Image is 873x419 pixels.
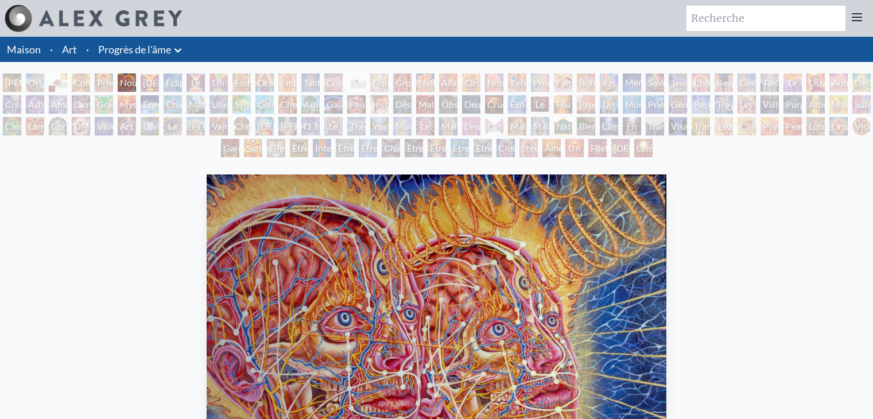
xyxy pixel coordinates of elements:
[62,43,77,56] font: Art
[809,77,851,88] font: Ouverture
[694,77,730,115] font: L'homme qui rit
[28,77,72,129] font: Origine visionnaire du langage
[223,142,255,208] font: Gardien de la vision infinie
[258,121,359,131] font: [DEMOGRAPHIC_DATA]
[418,99,434,137] font: Mal de tête
[292,142,316,181] font: Être du Bardo
[269,142,307,167] font: Elfe cosmique
[120,99,165,123] font: Mysteriosa 2
[579,77,600,88] font: Bobo
[258,99,285,110] font: Colibri
[120,77,154,129] font: Nouvel homme, nouvelle femme
[686,6,845,31] input: Recherche
[395,77,436,88] font: Grossesse
[556,121,584,159] font: Nature de l'esprit
[166,99,216,137] font: Chanson de l'[US_STATE]
[350,77,451,115] font: Embryon de [DEMOGRAPHIC_DATA]
[373,99,409,110] font: Insomnie
[648,121,709,131] font: Transfiguration
[533,77,572,88] font: Promesse
[441,99,510,110] font: Obscurcissement
[441,121,472,173] font: Marche sur le feu
[453,142,474,167] font: Être maya
[143,99,177,151] font: Énergies de la Terre
[28,99,66,123] font: Artiste cosmique
[717,99,759,137] font: Travailleur de lumière
[281,121,352,131] font: [PERSON_NAME]
[740,121,774,145] font: Cils Ophanic
[395,99,436,110] font: Désespoir
[235,99,273,165] font: Symbiose : Cynips et chêne
[246,142,278,153] font: Sunyata
[373,77,412,102] font: Nouveau-né
[809,99,832,137] font: Arbre de vision
[304,121,340,145] font: Œil mystique
[74,99,112,165] font: L'amour est une force cosmique
[671,99,713,123] font: Géométrie humaine
[740,77,777,88] font: Guérison
[786,121,812,145] font: Peau d'ange
[832,121,858,159] font: Cristal de vision
[648,99,692,123] font: Prières planétaires
[304,77,329,88] font: Tantra
[441,77,488,88] font: Allaitement
[740,99,787,179] font: Les Shulgins et leurs anges alchimiques
[809,121,840,145] font: Lotus spectral
[120,121,172,228] font: Art dissectionnel pour le CD Lateralus de Tool
[717,121,746,145] font: Yeux fractals
[579,99,625,110] font: Prostration
[464,121,492,173] font: L'esprit anime la chair
[418,77,459,88] font: Naissance
[304,99,341,137] font: Arbre et personne
[189,121,261,131] font: [PERSON_NAME]
[556,99,577,123] font: Feu sacré
[74,77,134,88] font: Contemplation
[602,121,631,173] font: L'âme trouve son chemin
[315,142,351,153] font: Interêtre
[855,77,870,88] font: Lier
[62,41,77,57] a: Art
[5,99,45,123] font: Créativité cosmique
[28,121,65,200] font: Larmes de joie du troisième œil
[568,142,580,153] font: Un
[50,43,53,56] font: ·
[98,41,171,57] a: Progrès de l'âme
[464,99,486,110] font: Deuil
[487,121,513,173] font: Des mains qui voient
[671,121,701,145] font: Visage original
[51,77,77,115] font: Corps, esprit, âme
[212,77,230,102] font: Un goût
[384,142,409,195] font: Chant de l'Être Vajra
[591,142,612,181] font: Filet de l'Être
[5,77,77,115] font: [PERSON_NAME] et Ève
[499,142,530,167] font: Clocher 1
[212,121,232,145] font: Vajra Guru
[476,142,501,167] font: Être peyotl
[51,121,102,187] font: Corps/Esprit comme champ vibratoire d'énergie
[694,121,738,200] font: Transport séraphique amarré au Troisième Œil
[327,77,359,88] font: Copuler
[407,142,428,167] font: Être Vajra
[763,77,793,115] font: Tisseur de lumière
[235,121,273,145] font: Christ cosmique
[327,99,345,110] font: Gaïa
[7,43,41,56] font: Maison
[143,121,179,214] font: Divinités et démons buvant à la piscine lactée
[350,99,368,110] font: Peur
[5,121,63,131] font: Cannabacchus
[625,77,662,88] font: Merveille
[648,77,677,102] font: Sainte Famille
[86,43,89,56] font: ·
[258,77,292,143] font: Océan d'amour et de bonheur
[350,121,391,131] font: Théologue
[602,77,624,102] font: En lisant
[98,43,171,56] font: Progrès de l'âme
[522,142,571,167] font: Steeplehead 2
[143,77,245,88] font: [DEMOGRAPHIC_DATA]
[97,99,143,123] font: Graal d'émeraude
[212,99,230,110] font: Lilas
[281,77,323,88] font: Embrasser
[671,77,699,115] font: Jeunes et vieux
[235,77,277,88] font: Embrasser
[533,121,576,145] font: Main bénissante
